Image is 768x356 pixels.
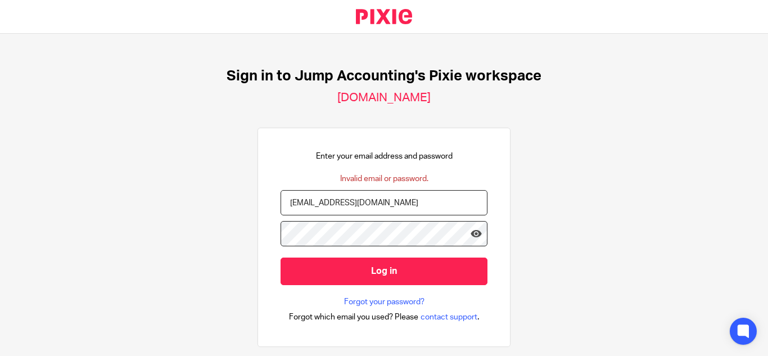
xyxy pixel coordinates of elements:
[421,312,477,323] span: contact support
[227,67,541,85] h1: Sign in to Jump Accounting's Pixie workspace
[281,190,487,215] input: name@example.com
[289,312,418,323] span: Forgot which email you used? Please
[340,173,428,184] div: Invalid email or password.
[316,151,453,162] p: Enter your email address and password
[281,258,487,285] input: Log in
[289,310,480,323] div: .
[337,91,431,105] h2: [DOMAIN_NAME]
[344,296,424,308] a: Forgot your password?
